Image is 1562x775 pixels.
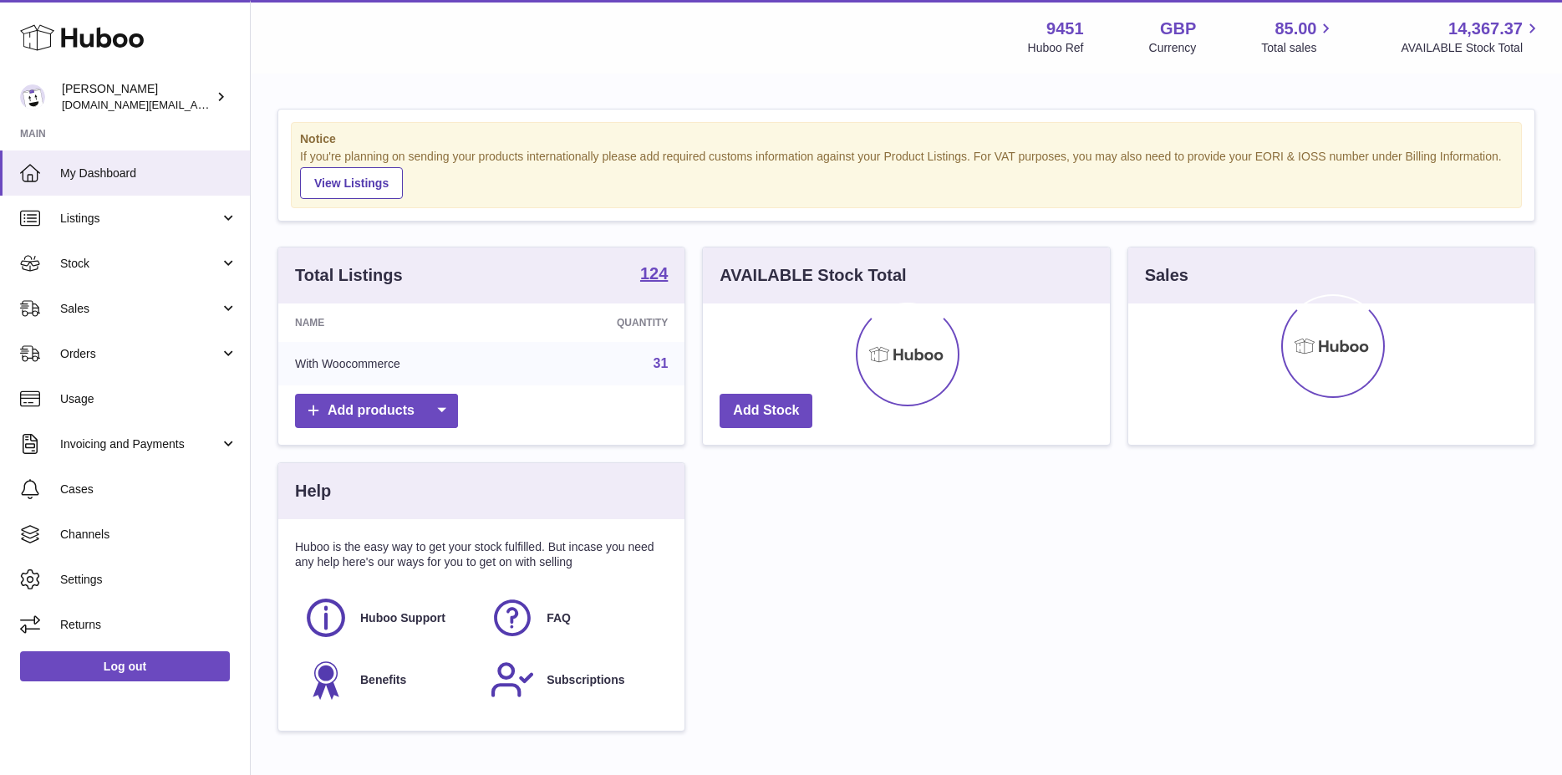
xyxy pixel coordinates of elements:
[490,657,659,702] a: Subscriptions
[295,394,458,428] a: Add products
[1149,40,1197,56] div: Currency
[640,265,668,285] a: 124
[720,394,812,428] a: Add Stock
[1145,264,1188,287] h3: Sales
[20,651,230,681] a: Log out
[278,342,531,385] td: With Woocommerce
[20,84,45,110] img: amir.ch@gmail.com
[60,256,220,272] span: Stock
[547,610,571,626] span: FAQ
[1261,40,1336,56] span: Total sales
[300,167,403,199] a: View Listings
[1046,18,1084,40] strong: 9451
[62,98,333,111] span: [DOMAIN_NAME][EMAIL_ADDRESS][DOMAIN_NAME]
[531,303,685,342] th: Quantity
[295,480,331,502] h3: Help
[60,436,220,452] span: Invoicing and Payments
[1261,18,1336,56] a: 85.00 Total sales
[60,527,237,543] span: Channels
[1028,40,1084,56] div: Huboo Ref
[60,391,237,407] span: Usage
[547,672,624,688] span: Subscriptions
[303,657,473,702] a: Benefits
[62,81,212,113] div: [PERSON_NAME]
[60,572,237,588] span: Settings
[1160,18,1196,40] strong: GBP
[295,264,403,287] h3: Total Listings
[60,301,220,317] span: Sales
[490,595,659,640] a: FAQ
[60,166,237,181] span: My Dashboard
[300,149,1513,199] div: If you're planning on sending your products internationally please add required customs informati...
[60,482,237,497] span: Cases
[278,303,531,342] th: Name
[300,131,1513,147] strong: Notice
[60,617,237,633] span: Returns
[60,346,220,362] span: Orders
[360,610,445,626] span: Huboo Support
[1401,18,1542,56] a: 14,367.37 AVAILABLE Stock Total
[720,264,906,287] h3: AVAILABLE Stock Total
[60,211,220,227] span: Listings
[654,356,669,370] a: 31
[295,539,668,571] p: Huboo is the easy way to get your stock fulfilled. But incase you need any help here's our ways f...
[1448,18,1523,40] span: 14,367.37
[1275,18,1316,40] span: 85.00
[640,265,668,282] strong: 124
[1401,40,1542,56] span: AVAILABLE Stock Total
[360,672,406,688] span: Benefits
[303,595,473,640] a: Huboo Support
